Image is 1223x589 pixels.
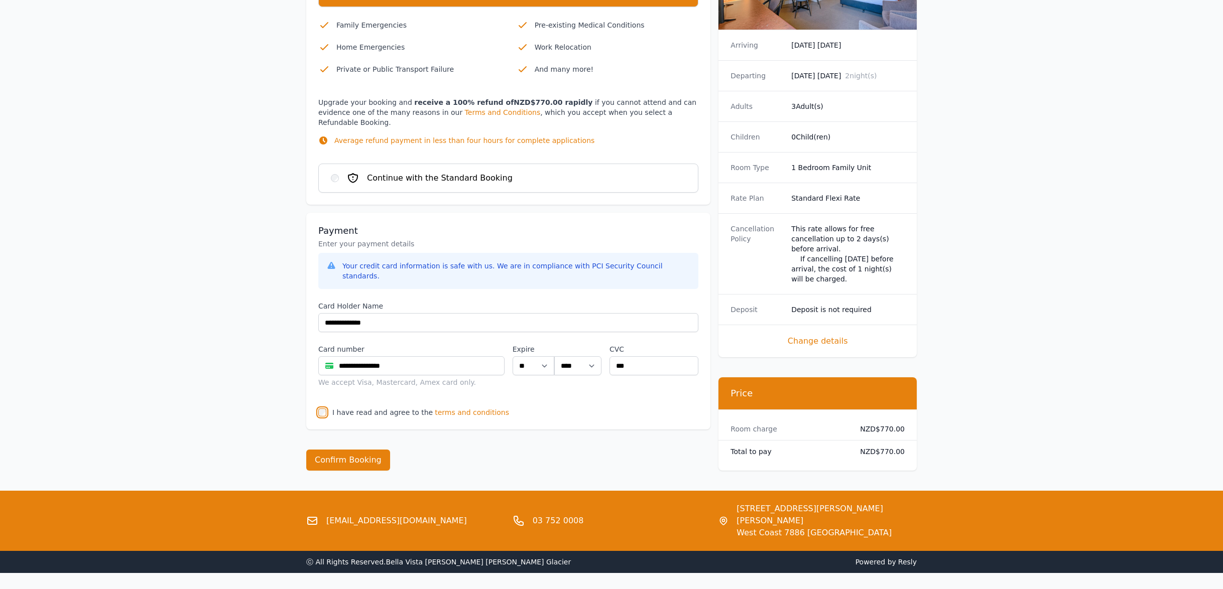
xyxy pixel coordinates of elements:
[535,41,699,53] p: Work Relocation
[318,225,698,237] h3: Payment
[737,503,917,527] span: [STREET_ADDRESS][PERSON_NAME] [PERSON_NAME]
[336,63,501,75] p: Private or Public Transport Failure
[791,224,905,284] div: This rate allows for free cancellation up to 2 days(s) before arrival. If cancelling [DATE] befor...
[730,305,783,315] dt: Deposit
[730,335,905,347] span: Change details
[609,344,698,354] label: CVC
[334,135,594,145] p: Average refund payment in less than four hours for complete applications
[513,344,554,354] label: Expire
[852,447,905,457] dd: NZD$770.00
[318,97,698,156] p: Upgrade your booking and if you cannot attend and can evidence one of the many reasons in our , w...
[730,40,783,50] dt: Arriving
[730,447,844,457] dt: Total to pay
[414,98,592,106] strong: receive a 100% refund of NZD$770.00 rapidly
[791,132,905,142] dd: 0 Child(ren)
[791,101,905,111] dd: 3 Adult(s)
[791,305,905,315] dd: Deposit is not required
[318,344,505,354] label: Card number
[791,40,905,50] dd: [DATE] [DATE]
[535,19,699,31] p: Pre-existing Medical Conditions
[332,408,433,416] label: I have read and agree to the
[326,515,467,527] a: [EMAIL_ADDRESS][DOMAIN_NAME]
[852,424,905,434] dd: NZD$770.00
[367,172,513,184] span: Continue with the Standard Booking
[435,407,509,417] span: terms and conditions
[791,163,905,173] dd: 1 Bedroom Family Unit
[791,193,905,203] dd: Standard Flexi Rate
[342,261,690,281] div: Your credit card information is safe with us. We are in compliance with PCI Security Council stan...
[730,163,783,173] dt: Room Type
[554,344,601,354] label: .
[791,71,905,81] dd: [DATE] [DATE]
[730,224,783,284] dt: Cancellation Policy
[465,108,541,116] a: Terms and Conditions
[306,450,390,471] button: Confirm Booking
[535,63,699,75] p: And many more!
[318,239,698,249] p: Enter your payment details
[845,72,877,80] span: 2 night(s)
[318,301,698,311] label: Card Holder Name
[616,557,917,567] span: Powered by
[737,527,917,539] span: West Coast 7886 [GEOGRAPHIC_DATA]
[730,132,783,142] dt: Children
[730,71,783,81] dt: Departing
[730,193,783,203] dt: Rate Plan
[318,377,505,387] div: We accept Visa, Mastercard, Amex card only.
[336,19,501,31] p: Family Emergencies
[730,424,844,434] dt: Room charge
[306,558,571,566] span: ⓒ All Rights Reserved. Bella Vista [PERSON_NAME] [PERSON_NAME] Glacier
[730,387,905,399] h3: Price
[533,515,584,527] a: 03 752 0008
[730,101,783,111] dt: Adults
[898,558,917,566] a: Resly
[336,41,501,53] p: Home Emergencies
